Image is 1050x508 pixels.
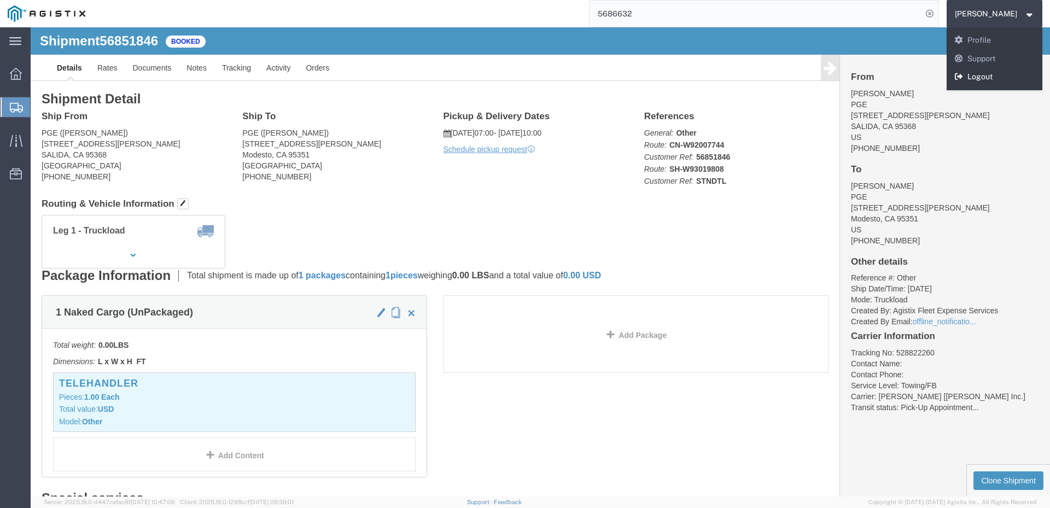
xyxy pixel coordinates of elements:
[31,27,1050,497] iframe: FS Legacy Container
[947,50,1043,68] a: Support
[494,499,522,505] a: Feedback
[8,5,85,22] img: logo
[131,499,175,505] span: [DATE] 10:47:06
[44,499,175,505] span: Server: 2025.19.0-d447cefac8f
[249,499,294,505] span: [DATE] 09:39:01
[467,499,494,505] a: Support
[868,498,1037,507] span: Copyright © [DATE]-[DATE] Agistix Inc., All Rights Reserved
[954,7,1035,20] button: [PERSON_NAME]
[947,68,1043,86] a: Logout
[955,8,1017,20] span: Joe Torres
[947,31,1043,50] a: Profile
[590,1,922,27] input: Search for shipment number, reference number
[180,499,294,505] span: Client: 2025.19.0-129fbcf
